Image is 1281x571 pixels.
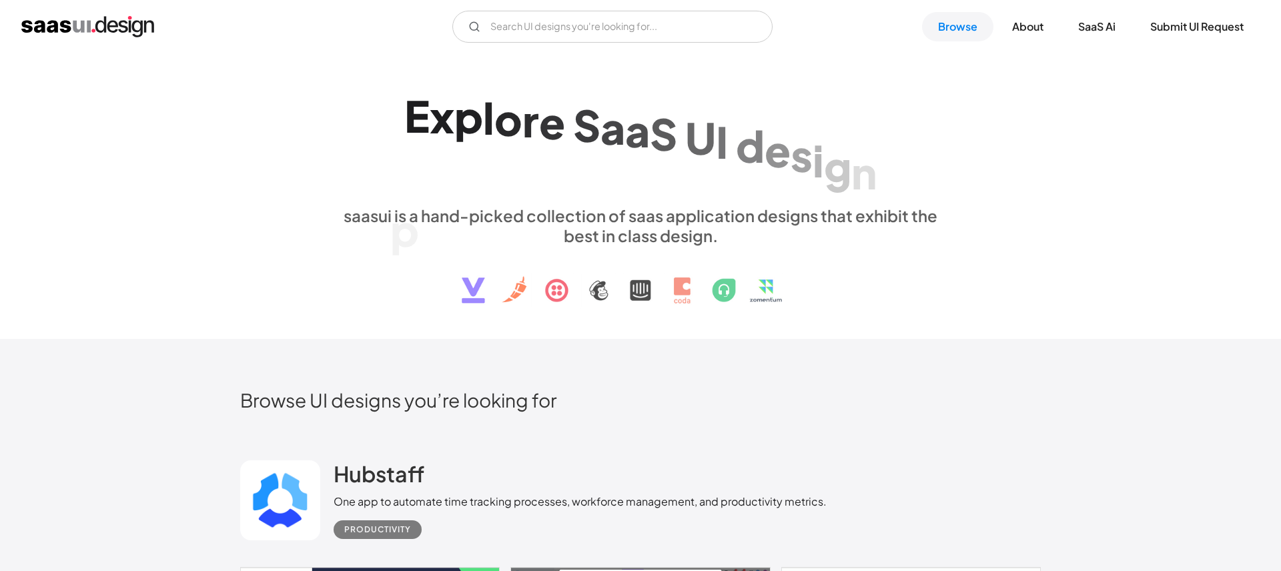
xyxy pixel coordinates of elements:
div: x [430,90,454,141]
div: e [539,97,565,148]
a: Hubstaff [334,460,424,494]
div: p [390,204,419,255]
div: a [600,101,625,153]
a: About [996,12,1059,41]
div: One app to automate time tracking processes, workforce management, and productivity metrics. [334,494,827,510]
div: e [765,125,791,176]
img: text, icon, saas logo [438,245,843,315]
div: I [716,115,728,167]
div: l [483,92,494,143]
div: U [685,111,716,163]
h2: Browse UI designs you’re looking for [240,388,1041,412]
div: E [404,90,430,141]
div: a [625,105,650,156]
a: Browse [922,12,993,41]
a: Submit UI Request [1134,12,1260,41]
input: Search UI designs you're looking for... [452,11,773,43]
div: d [736,120,765,171]
div: Productivity [344,522,411,538]
div: saasui is a hand-picked collection of saas application designs that exhibit the best in class des... [334,205,947,245]
div: p [454,91,483,142]
div: o [494,93,522,145]
div: S [573,99,600,151]
div: S [650,108,677,159]
a: SaaS Ai [1062,12,1132,41]
a: home [21,16,154,37]
div: n [851,147,877,198]
h1: Explore SaaS UI design patterns & interactions. [334,90,947,193]
div: r [522,95,539,146]
div: i [813,135,824,186]
form: Email Form [452,11,773,43]
h2: Hubstaff [334,460,424,487]
div: s [791,129,813,181]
